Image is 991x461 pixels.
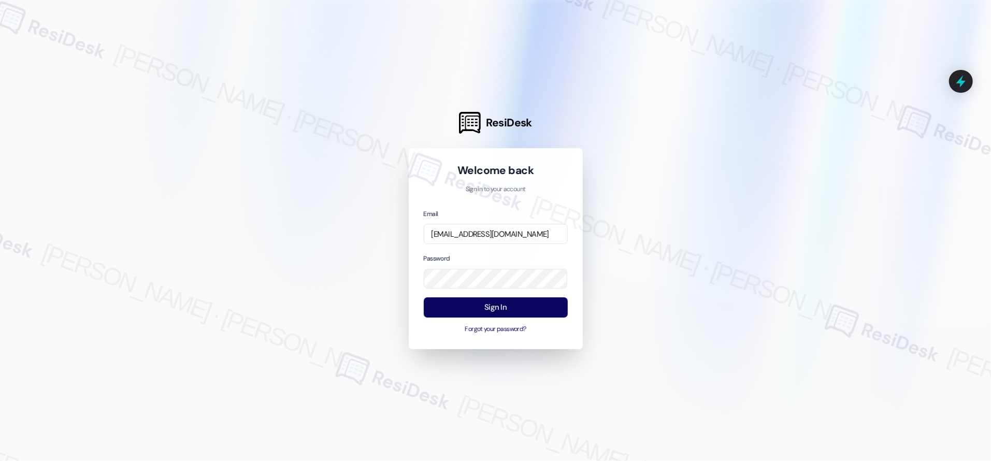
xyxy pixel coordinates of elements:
[424,185,568,194] p: Sign in to your account
[424,224,568,244] input: name@example.com
[424,325,568,334] button: Forgot your password?
[459,112,481,134] img: ResiDesk Logo
[424,297,568,318] button: Sign In
[424,163,568,178] h1: Welcome back
[424,210,438,218] label: Email
[486,116,532,130] span: ResiDesk
[424,254,450,263] label: Password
